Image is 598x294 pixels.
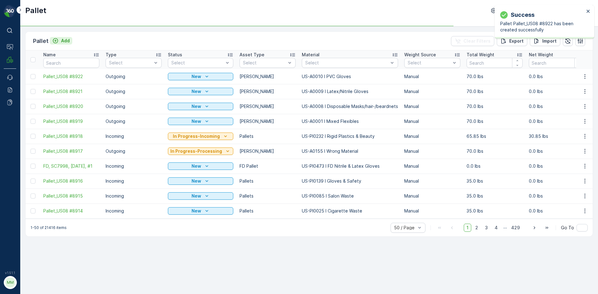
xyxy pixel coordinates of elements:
[467,118,523,124] p: 70.0 lbs
[404,133,460,139] p: Manual
[302,73,398,80] p: US-A0010 I PVC Gloves
[302,163,398,169] p: US-PI0473 I FD Nitrile & Latex Gloves
[467,163,523,169] p: 0.0 lbs
[492,224,501,232] span: 4
[509,38,524,44] p: Export
[106,163,162,169] p: Incoming
[302,178,398,184] p: US-PI0139 I Gloves & Safety
[43,148,99,154] span: Pallet_US08 #8917
[192,163,201,169] p: New
[31,194,36,198] div: Toggle Row Selected
[467,103,523,110] p: 70.0 lbs
[451,36,494,46] button: Clear Filters
[305,60,388,66] p: Select
[243,60,286,66] p: Select
[561,225,574,231] span: Go To
[529,73,585,80] p: 0.0 lbs
[464,224,471,232] span: 1
[240,133,296,139] p: Pallets
[404,178,460,184] p: Manual
[404,193,460,199] p: Manual
[25,6,46,16] p: Pallet
[302,193,398,199] p: US-PI0085 I Salon Waste
[404,163,460,169] p: Manual
[4,276,16,289] button: MM
[43,103,99,110] a: Pallet_US08 #8920
[240,118,296,124] p: [PERSON_NAME]
[31,89,36,94] div: Toggle Row Selected
[43,88,99,95] a: Pallet_US08 #8921
[43,73,99,80] span: Pallet_US08 #8922
[106,73,162,80] p: Outgoing
[192,103,201,110] p: New
[33,37,49,45] p: Pallet
[106,88,162,95] p: Outgoing
[467,193,523,199] p: 35.0 lbs
[106,118,162,124] p: Outgoing
[529,133,585,139] p: 30.85 lbs
[31,225,67,230] p: 1-50 of 21416 items
[43,133,99,139] a: Pallet_US08 #8918
[472,224,481,232] span: 2
[529,103,585,110] p: 0.0 lbs
[31,149,36,154] div: Toggle Row Selected
[4,5,16,17] img: logo
[240,193,296,199] p: Pallets
[467,52,494,58] p: Total Weight
[192,178,201,184] p: New
[542,38,557,44] p: Import
[192,73,201,80] p: New
[168,192,233,200] button: New
[109,60,152,66] p: Select
[503,224,507,232] p: ...
[168,118,233,125] button: New
[168,52,182,58] p: Status
[106,208,162,214] p: Incoming
[106,52,116,58] p: Type
[529,118,585,124] p: 0.0 lbs
[467,73,523,80] p: 70.0 lbs
[106,103,162,110] p: Outgoing
[467,133,523,139] p: 65.85 lbs
[168,88,233,95] button: New
[43,118,99,124] a: Pallet_US08 #8919
[240,208,296,214] p: Pallets
[529,163,585,169] p: 0.0 lbs
[43,52,56,58] p: Name
[106,148,162,154] p: Outgoing
[43,178,99,184] span: Pallet_US08 #8916
[302,118,398,124] p: US-A0001 I Mixed Flexibles
[302,88,398,95] p: US-A0009 I Latex/Nitrile Gloves
[173,133,220,139] p: In Progress-Incoming
[467,208,523,214] p: 35.0 lbs
[404,103,460,110] p: Manual
[467,58,523,68] input: Search
[404,148,460,154] p: Manual
[168,133,233,140] button: In Progress-Incoming
[302,103,398,110] p: US-A0008 I Disposable Masks/hair-/beardnets
[240,88,296,95] p: [PERSON_NAME]
[31,119,36,124] div: Toggle Row Selected
[192,118,201,124] p: New
[467,148,523,154] p: 70.0 lbs
[240,103,296,110] p: [PERSON_NAME]
[529,88,585,95] p: 0.0 lbs
[43,163,99,169] span: FD, SC7998, [DATE], #1
[302,52,320,58] p: Material
[482,224,491,232] span: 3
[106,178,162,184] p: Incoming
[529,58,585,68] input: Search
[529,208,585,214] p: 0.0 lbs
[168,103,233,110] button: New
[404,88,460,95] p: Manual
[302,148,398,154] p: US-A0155 I Wrong Material
[106,133,162,139] p: Incoming
[240,52,264,58] p: Asset Type
[530,36,560,46] button: Import
[168,207,233,215] button: New
[529,148,585,154] p: 0.0 lbs
[31,134,36,139] div: Toggle Row Selected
